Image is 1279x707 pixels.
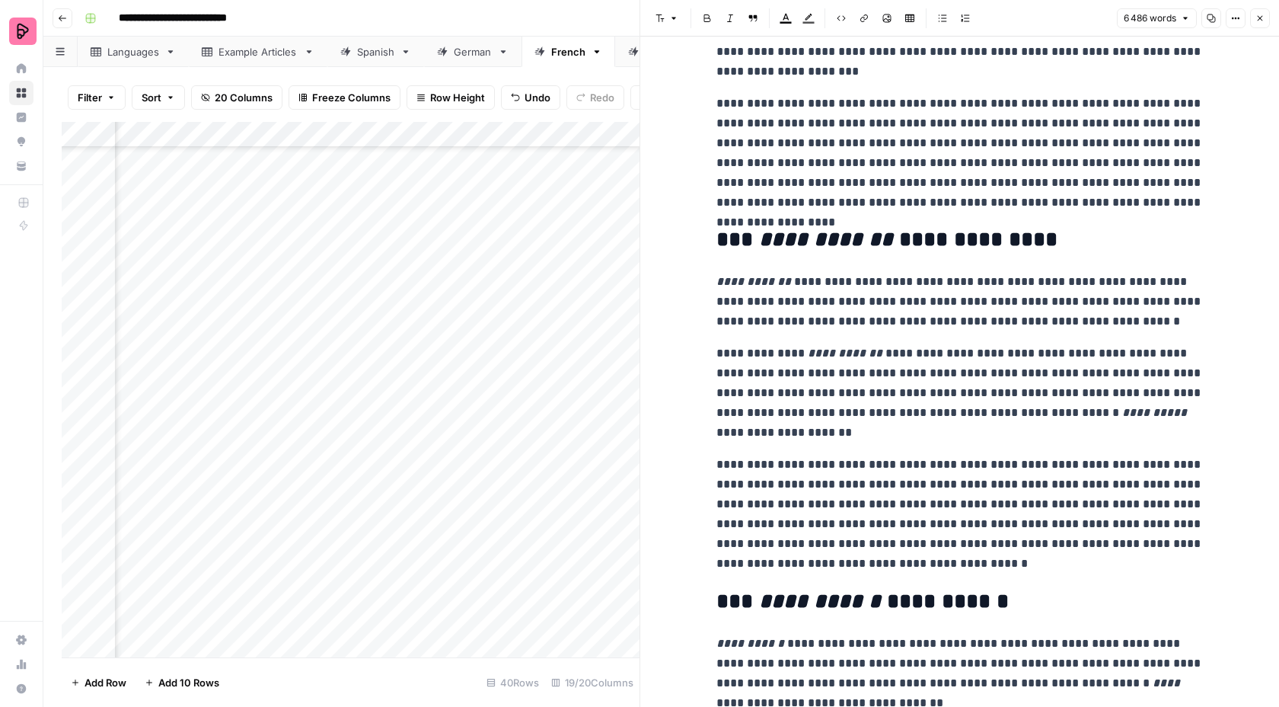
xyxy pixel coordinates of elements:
div: Spanish [357,44,394,59]
span: Filter [78,90,102,105]
a: Opportunities [9,130,33,154]
button: Add Row [62,670,136,695]
button: Freeze Columns [289,85,400,110]
span: Undo [525,90,550,105]
span: Sort [142,90,161,105]
a: Spanish [327,37,424,67]
span: Add 10 Rows [158,675,219,690]
span: 6 486 words [1124,11,1176,25]
div: 40 Rows [480,670,545,695]
div: German [454,44,492,59]
div: Languages [107,44,159,59]
button: Undo [501,85,560,110]
span: Row Height [430,90,485,105]
a: Languages [78,37,189,67]
div: French [551,44,585,59]
a: Your Data [9,154,33,178]
button: Filter [68,85,126,110]
button: Sort [132,85,185,110]
a: Browse [9,81,33,105]
img: Preply Logo [9,18,37,45]
span: Add Row [85,675,126,690]
span: Freeze Columns [312,90,391,105]
a: Home [9,56,33,81]
button: Row Height [407,85,495,110]
button: Help + Support [9,677,33,701]
button: Workspace: Preply [9,12,33,50]
a: Insights [9,105,33,130]
a: Usage [9,652,33,677]
button: Add 10 Rows [136,670,228,695]
a: German [424,37,521,67]
button: 6 486 words [1117,8,1197,28]
a: Arabic [615,37,705,67]
button: 20 Columns [191,85,282,110]
div: Example Articles [218,44,298,59]
span: 20 Columns [215,90,273,105]
button: Redo [566,85,624,110]
div: 19/20 Columns [545,670,639,695]
a: French [521,37,615,67]
a: Example Articles [189,37,327,67]
a: Settings [9,628,33,652]
span: Redo [590,90,614,105]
